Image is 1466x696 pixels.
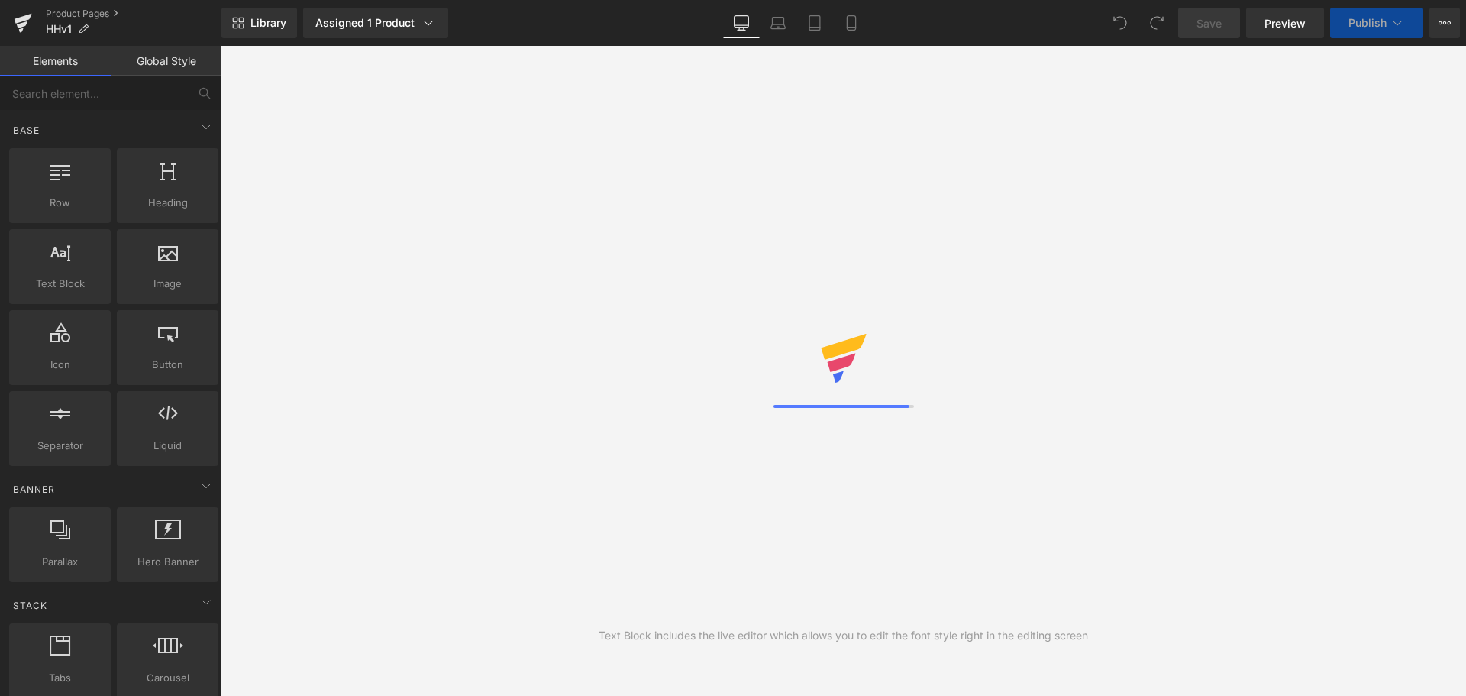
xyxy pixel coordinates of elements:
button: Publish [1330,8,1423,38]
button: Undo [1105,8,1135,38]
span: Banner [11,482,57,497]
span: Save [1196,15,1222,31]
div: Assigned 1 Product [315,15,436,31]
a: Laptop [760,8,796,38]
span: Heading [121,195,214,211]
span: Row [14,195,106,211]
button: Redo [1141,8,1172,38]
span: Icon [14,357,106,373]
a: Desktop [723,8,760,38]
button: More [1429,8,1460,38]
span: Image [121,276,214,292]
span: HHv1 [46,23,72,35]
a: New Library [221,8,297,38]
span: Tabs [14,670,106,686]
span: Hero Banner [121,554,214,570]
span: Separator [14,438,106,454]
div: Text Block includes the live editor which allows you to edit the font style right in the editing ... [599,627,1088,644]
span: Liquid [121,438,214,454]
span: Publish [1348,17,1387,29]
a: Product Pages [46,8,221,20]
span: Base [11,123,41,138]
a: Global Style [111,46,221,76]
a: Mobile [833,8,870,38]
span: Carousel [121,670,214,686]
a: Preview [1246,8,1324,38]
span: Parallax [14,554,106,570]
span: Button [121,357,214,373]
span: Stack [11,598,49,613]
span: Preview [1264,15,1306,31]
span: Text Block [14,276,106,292]
span: Library [250,16,286,30]
a: Tablet [796,8,833,38]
